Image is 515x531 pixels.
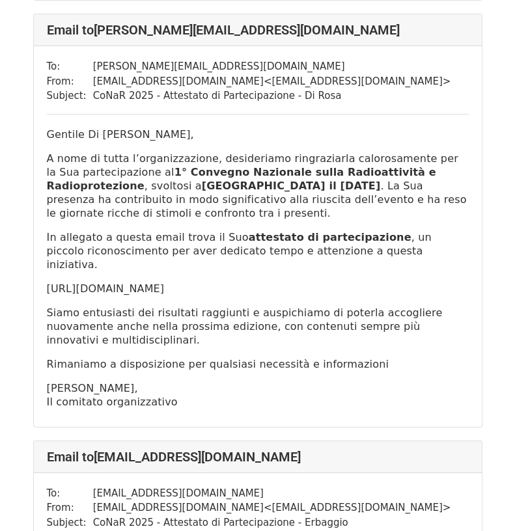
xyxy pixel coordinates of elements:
[47,357,469,371] p: Rimaniamo a disposizione per qualsiasi necessità e informazioni
[47,166,436,192] b: 1° Convegno Nazionale sulla Radioattività e Radioprotezione
[47,500,93,515] td: From:
[93,486,451,501] td: [EMAIL_ADDRESS][DOMAIN_NAME]
[47,449,469,465] h4: Email to [EMAIL_ADDRESS][DOMAIN_NAME]
[47,282,469,295] p: [URL][DOMAIN_NAME]
[93,74,451,89] td: [EMAIL_ADDRESS][DOMAIN_NAME] < [EMAIL_ADDRESS][DOMAIN_NAME] >
[47,515,93,530] td: Subject:
[450,469,515,531] iframe: Chat Widget
[93,59,451,74] td: [PERSON_NAME][EMAIL_ADDRESS][DOMAIN_NAME]
[47,381,469,409] p: [PERSON_NAME], Il comitato organizzativo
[47,152,469,220] p: A nome di tutta l’organizzazione, desideriamo ringraziarla calorosamente per la Sua partecipazion...
[47,88,93,103] td: Subject:
[93,88,451,103] td: CoNaR 2025 - Attestato di Partecipazione - Di Rosa
[93,515,451,530] td: CoNaR 2025 - Attestato di Partecipazione - Erbaggio
[93,500,451,515] td: [EMAIL_ADDRESS][DOMAIN_NAME] < [EMAIL_ADDRESS][DOMAIN_NAME] >
[47,128,469,141] p: Gentile Di [PERSON_NAME],
[47,306,469,347] p: Siamo entusiasti dei risultati raggiunti e auspichiamo di poterla accogliere nuovamente anche nel...
[47,74,93,89] td: From:
[450,469,515,531] div: Widget chat
[47,59,93,74] td: To:
[202,180,381,192] b: [GEOGRAPHIC_DATA] il [DATE]
[47,22,469,38] h4: Email to [PERSON_NAME][EMAIL_ADDRESS][DOMAIN_NAME]
[47,230,469,271] p: In allegato a questa email trova il Suo , un piccolo riconoscimento per aver dedicato tempo e att...
[249,231,411,243] b: attestato di partecipazione
[47,486,93,501] td: To:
